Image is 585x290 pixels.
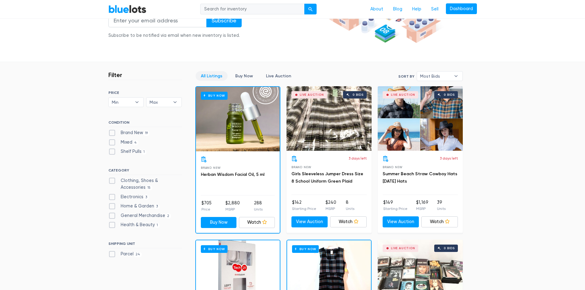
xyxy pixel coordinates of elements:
h6: CONDITION [108,120,182,127]
li: $1,169 [416,199,428,211]
p: Starting Price [383,206,408,211]
p: Starting Price [292,206,316,211]
h6: PRICE [108,91,182,95]
span: 1 [155,223,160,228]
a: Watch [239,217,275,228]
h6: Buy Now [292,245,319,253]
a: View Auction [291,216,328,227]
span: 19 [143,131,150,136]
a: BlueLots [108,5,146,14]
label: Electronics [108,194,149,200]
label: Sort By [398,74,414,79]
div: Live Auction [391,247,415,250]
li: $705 [201,200,212,212]
b: ▾ [131,98,143,107]
label: Mixed [108,139,139,146]
li: $2,880 [225,200,240,212]
b: ▾ [450,72,462,81]
input: Enter your email address [108,14,207,27]
p: 3 days left [440,156,458,161]
a: Herban Wisdom Facial Oil, 5 ml [201,172,264,177]
label: Brand New [108,130,150,136]
a: Blog [388,3,407,15]
p: Price [201,207,212,212]
a: Watch [421,216,458,227]
a: Live Auction 0 bids [287,86,372,151]
a: Summer Beach Straw Cowboy Hats [DATE] Hats [383,171,457,184]
a: Help [407,3,426,15]
li: $149 [383,199,408,211]
span: 3 [143,195,149,200]
p: Units [346,206,354,211]
li: 8 [346,199,354,211]
a: Watch [330,216,367,227]
a: All Listings [196,71,228,81]
div: Live Auction [300,93,324,96]
div: Subscribe to be notified via email when new inventory is listed. [108,32,242,39]
label: Health & Beauty [108,222,160,228]
span: Most Bids [420,72,451,81]
a: Buy Now [230,71,258,81]
p: Units [254,207,263,212]
span: Min [112,98,132,107]
li: 39 [437,199,446,211]
span: Brand New [201,166,221,169]
a: Buy Now [196,87,280,151]
input: Subscribe [206,14,242,27]
span: Brand New [383,165,403,169]
h6: SHIPPING UNIT [108,242,182,248]
span: Brand New [291,165,311,169]
li: 288 [254,200,263,212]
h6: Buy Now [201,92,228,99]
a: Girls Sleeveless Jumper Dress Size 8 School Uniform Green Plaid [291,171,363,184]
h3: Filter [108,71,122,79]
h6: Buy Now [201,245,228,253]
div: 0 bids [444,247,455,250]
a: Live Auction 0 bids [378,86,463,151]
h6: CATEGORY [108,168,182,175]
span: 24 [134,252,142,257]
a: Dashboard [446,3,477,14]
a: Buy Now [201,217,237,228]
a: Live Auction [261,71,296,81]
li: $240 [326,199,336,211]
a: About [365,3,388,15]
label: Home & Garden [108,203,160,210]
input: Search for inventory [200,4,305,15]
p: Units [437,206,446,211]
span: 2 [165,214,171,218]
label: General Merchandise [108,212,171,219]
span: 1 [142,150,147,155]
div: Live Auction [391,93,415,96]
div: 0 bids [353,93,364,96]
b: ▾ [169,98,181,107]
li: $142 [292,199,316,211]
a: Sell [426,3,443,15]
span: 4 [132,140,139,145]
label: Shelf Pulls [108,148,147,155]
span: Max [150,98,170,107]
p: MSRP [225,207,240,212]
label: Parcel [108,251,142,257]
label: Clothing, Shoes & Accessories [108,177,182,191]
span: 15 [146,185,153,190]
span: 3 [154,204,160,209]
a: View Auction [383,216,419,227]
p: MSRP [326,206,336,211]
p: 3 days left [349,156,367,161]
p: MSRP [416,206,428,211]
div: 0 bids [444,93,455,96]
